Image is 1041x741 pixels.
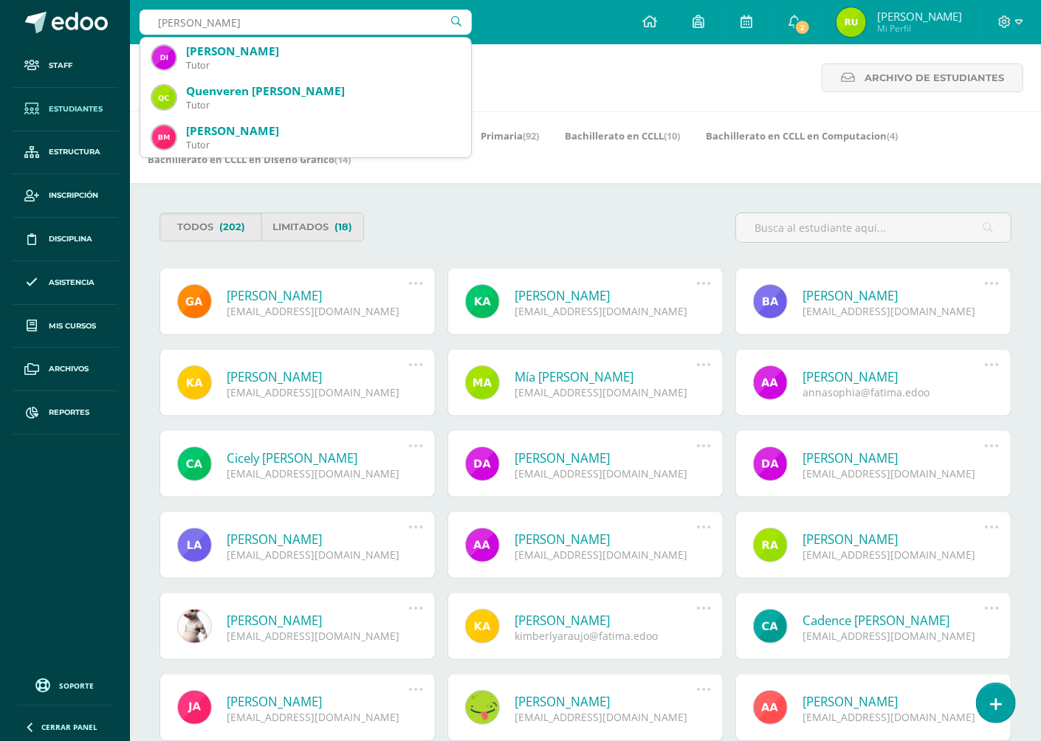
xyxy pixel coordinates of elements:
[887,129,898,142] span: (4)
[12,218,118,261] a: Disciplina
[12,391,118,435] a: Reportes
[227,629,409,643] div: [EMAIL_ADDRESS][DOMAIN_NAME]
[186,139,459,151] div: Tutor
[803,548,985,562] div: [EMAIL_ADDRESS][DOMAIN_NAME]
[49,233,92,245] span: Disciplina
[523,129,539,142] span: (92)
[12,348,118,391] a: Archivos
[49,60,72,72] span: Staff
[664,129,680,142] span: (10)
[515,385,697,399] div: [EMAIL_ADDRESS][DOMAIN_NAME]
[227,449,409,466] a: Cicely [PERSON_NAME]
[515,368,697,385] a: Mía [PERSON_NAME]
[12,88,118,131] a: Estudiantes
[515,612,697,629] a: [PERSON_NAME]
[865,64,1004,92] span: Archivo de Estudiantes
[49,146,100,158] span: Estructura
[803,466,985,480] div: [EMAIL_ADDRESS][DOMAIN_NAME]
[227,466,409,480] div: [EMAIL_ADDRESS][DOMAIN_NAME]
[49,277,95,289] span: Asistencia
[515,287,697,304] a: [PERSON_NAME]
[227,612,409,629] a: [PERSON_NAME]
[159,213,261,241] a: Todos(202)
[803,368,985,385] a: [PERSON_NAME]
[186,83,459,99] div: Quenveren [PERSON_NAME]
[836,7,866,37] img: e89e1ba831b8f92bb19e4c9059ded9e0.png
[803,449,985,466] a: [PERSON_NAME]
[152,125,176,149] img: 79151c455e82c3b69ecd6dccbafb89aa.png
[41,722,97,732] span: Cerrar panel
[334,213,352,241] span: (18)
[49,190,98,201] span: Inscripción
[152,86,176,109] img: 0ffe3149bec1b00b1cbcd1d551167de4.png
[12,305,118,348] a: Mis cursos
[877,9,962,24] span: [PERSON_NAME]
[227,385,409,399] div: [EMAIL_ADDRESS][DOMAIN_NAME]
[140,10,472,35] input: Busca un usuario...
[227,287,409,304] a: [PERSON_NAME]
[227,710,409,724] div: [EMAIL_ADDRESS][DOMAIN_NAME]
[803,385,985,399] div: annasophia@fatima.edoo
[515,304,697,318] div: [EMAIL_ADDRESS][DOMAIN_NAME]
[186,44,459,59] div: [PERSON_NAME]
[49,320,96,332] span: Mis cursos
[12,131,118,175] a: Estructura
[18,675,112,695] a: Soporte
[803,629,985,643] div: [EMAIL_ADDRESS][DOMAIN_NAME]
[49,407,89,418] span: Reportes
[49,103,103,115] span: Estudiantes
[515,531,697,548] a: [PERSON_NAME]
[706,124,898,148] a: Bachillerato en CCLL en Computacion(4)
[803,287,985,304] a: [PERSON_NAME]
[803,693,985,710] a: [PERSON_NAME]
[515,629,697,643] div: kimberlyaraujo@fatima.edoo
[60,680,95,691] span: Soporte
[148,148,351,171] a: Bachillerato en CCLL en Diseño Grafico(14)
[515,466,697,480] div: [EMAIL_ADDRESS][DOMAIN_NAME]
[803,304,985,318] div: [EMAIL_ADDRESS][DOMAIN_NAME]
[219,213,245,241] span: (202)
[12,174,118,218] a: Inscripción
[877,22,962,35] span: Mi Perfil
[186,99,459,111] div: Tutor
[227,531,409,548] a: [PERSON_NAME]
[186,123,459,139] div: [PERSON_NAME]
[515,710,697,724] div: [EMAIL_ADDRESS][DOMAIN_NAME]
[822,63,1023,92] a: Archivo de Estudiantes
[736,213,1011,242] input: Busca al estudiante aquí...
[227,304,409,318] div: [EMAIL_ADDRESS][DOMAIN_NAME]
[227,693,409,710] a: [PERSON_NAME]
[515,449,697,466] a: [PERSON_NAME]
[12,44,118,88] a: Staff
[794,19,811,35] span: 2
[803,531,985,548] a: [PERSON_NAME]
[186,59,459,72] div: Tutor
[515,548,697,562] div: [EMAIL_ADDRESS][DOMAIN_NAME]
[803,710,985,724] div: [EMAIL_ADDRESS][DOMAIN_NAME]
[227,548,409,562] div: [EMAIL_ADDRESS][DOMAIN_NAME]
[227,368,409,385] a: [PERSON_NAME]
[49,363,89,375] span: Archivos
[803,612,985,629] a: Cadence [PERSON_NAME]
[515,693,697,710] a: [PERSON_NAME]
[152,46,176,69] img: 28fdd801d62881173d644bd45f87a2cb.png
[481,124,539,148] a: Primaria(92)
[12,261,118,305] a: Asistencia
[261,213,363,241] a: Limitados(18)
[565,124,680,148] a: Bachillerato en CCLL(10)
[334,153,351,166] span: (14)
